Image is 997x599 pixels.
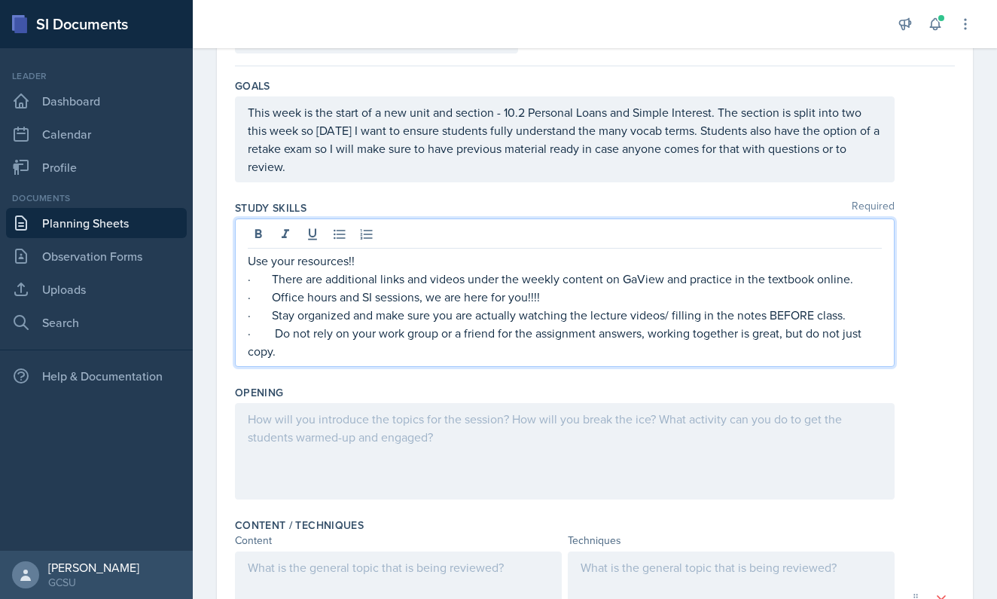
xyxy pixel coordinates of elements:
[248,252,882,270] p: Use your resources!!
[248,324,882,360] p: · Do not rely on your work group or a friend for the assignment answers, working together is grea...
[6,152,187,182] a: Profile
[248,306,882,324] p: · Stay organized and make sure you are actually watching the lecture videos/ filling in the notes...
[6,307,187,338] a: Search
[248,103,882,176] p: This week is the start of a new unit and section - 10.2 Personal Loans and Simple Interest. The s...
[48,560,139,575] div: [PERSON_NAME]
[235,533,562,549] div: Content
[6,274,187,304] a: Uploads
[235,200,306,215] label: Study Skills
[6,208,187,238] a: Planning Sheets
[6,191,187,205] div: Documents
[6,241,187,271] a: Observation Forms
[248,270,882,288] p: · There are additional links and videos under the weekly content on GaView and practice in the te...
[6,361,187,391] div: Help & Documentation
[235,518,364,533] label: Content / Techniques
[235,78,270,93] label: Goals
[6,119,187,149] a: Calendar
[6,69,187,83] div: Leader
[6,86,187,116] a: Dashboard
[568,533,895,549] div: Techniques
[48,575,139,590] div: GCSU
[852,200,895,215] span: Required
[235,385,283,400] label: Opening
[248,288,882,306] p: · Office hours and SI sessions, we are here for you!!!!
